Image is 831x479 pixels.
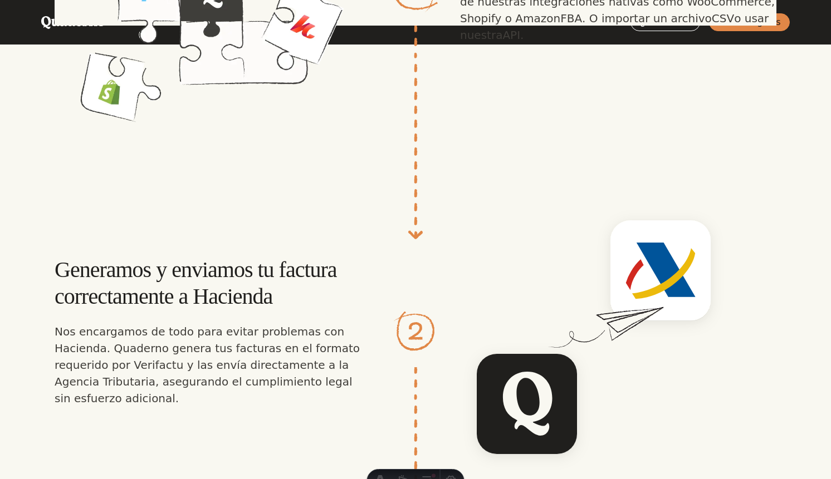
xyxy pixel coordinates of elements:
h3: Generamos y enviamos tu factura correctamente a Hacienda [55,256,371,310]
p: Nos encargamos de todo para evitar problemas con Hacienda. Quaderno genera tus facturas en el for... [55,323,371,407]
abbr: Application Programming Interface [502,28,520,42]
abbr: Fulfillment by Amazon [560,12,582,25]
img: Logotipos de Quaderno y Agencia Tributaria con un avión de papel entre ellos [460,192,739,471]
abbr: Comma-separated values [712,12,734,25]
